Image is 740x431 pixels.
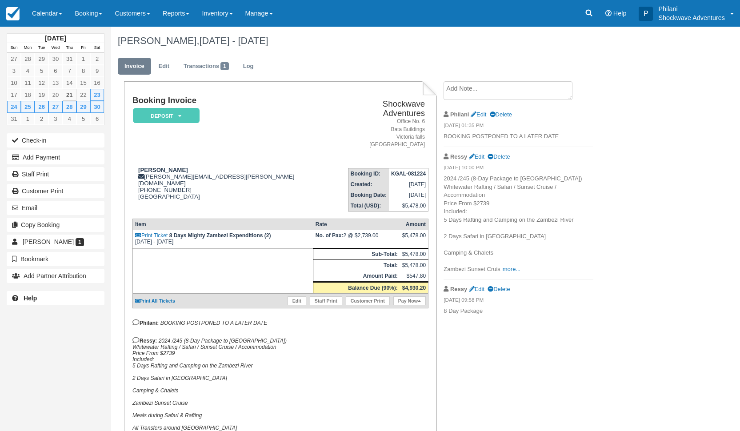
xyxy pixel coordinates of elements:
a: 30 [48,53,62,65]
a: 5 [35,65,48,77]
th: Booking Date: [348,190,389,200]
a: 16 [90,77,104,89]
a: 10 [7,77,21,89]
a: 31 [7,113,21,125]
a: 4 [21,65,35,77]
a: 19 [35,89,48,101]
a: Pay Now [393,296,426,305]
td: $547.80 [400,271,428,282]
a: Delete [490,111,512,118]
td: $5,478.00 [400,248,428,259]
h1: [PERSON_NAME], [118,36,660,46]
a: 9 [90,65,104,77]
th: Booking ID: [348,168,389,179]
a: 7 [63,65,76,77]
a: 13 [48,77,62,89]
a: Edit [471,111,486,118]
em: [DATE] 09:58 PM [444,296,593,306]
a: Staff Print [7,167,104,181]
a: [PERSON_NAME] 1 [7,235,104,249]
th: Balance Due (90%): [313,282,400,293]
a: Customer Print [346,296,390,305]
a: Deposit [132,108,196,124]
a: 20 [48,89,62,101]
a: 2 [90,53,104,65]
a: 1 [76,53,90,65]
h1: Booking Invoice [132,96,336,105]
span: 1 [76,238,84,246]
a: Log [236,58,260,75]
a: Customer Print [7,184,104,198]
th: Sun [7,43,21,53]
button: Add Partner Attribution [7,269,104,283]
a: 15 [76,77,90,89]
th: Amount [400,219,428,230]
a: more... [503,266,520,272]
a: 6 [48,65,62,77]
h2: Shockwave Adventures [340,100,425,118]
a: Edit [469,153,484,160]
th: Sub-Total: [313,248,400,259]
span: Help [613,10,627,17]
em: Deposit [133,108,200,124]
a: 12 [35,77,48,89]
th: Created: [348,179,389,190]
a: 30 [90,101,104,113]
a: 17 [7,89,21,101]
p: 2024 /245 (8-Day Package to [GEOGRAPHIC_DATA]) Whitewater Rafting / Safari / Sunset Cruise / Acco... [444,175,593,273]
a: 4 [63,113,76,125]
div: P [639,7,653,21]
a: 24 [7,101,21,113]
th: Rate [313,219,400,230]
th: Tue [35,43,48,53]
a: 18 [21,89,35,101]
p: Philani [658,4,725,13]
img: checkfront-main-nav-mini-logo.png [6,7,20,20]
a: Help [7,291,104,305]
td: 2 @ $2,739.00 [313,230,400,248]
a: 28 [21,53,35,65]
p: 8 Day Package [444,307,593,315]
a: Edit [152,58,176,75]
a: 21 [63,89,76,101]
strong: Ressy: [132,338,157,344]
p: BOOKING POSTPONED TO A LATER DATE [444,132,593,141]
a: 25 [21,101,35,113]
a: Delete [488,286,510,292]
td: [DATE] - [DATE] [132,230,313,248]
em: BOOKING POSTPONED TO A LATER DATE [160,320,268,326]
a: Transactions1 [177,58,236,75]
button: Add Payment [7,150,104,164]
em: [DATE] 10:00 PM [444,164,593,174]
span: [DATE] - [DATE] [199,35,268,46]
span: 1 [220,62,229,70]
a: 28 [63,101,76,113]
a: 22 [76,89,90,101]
strong: Ressy [450,153,467,160]
button: Check-in [7,133,104,148]
a: 26 [35,101,48,113]
a: 2 [35,113,48,125]
a: Invoice [118,58,151,75]
a: 23 [90,89,104,101]
th: Total: [313,259,400,271]
i: Help [605,10,612,16]
a: 31 [63,53,76,65]
p: Shockwave Adventures [658,13,725,22]
a: 29 [35,53,48,65]
strong: Ressy [450,286,467,292]
div: $5,478.00 [402,232,426,246]
td: [DATE] [389,190,428,200]
a: Print Ticket [135,232,168,239]
a: 27 [7,53,21,65]
strong: No. of Pax [316,232,344,239]
a: Delete [488,153,510,160]
th: Fri [76,43,90,53]
a: Edit [288,296,306,305]
strong: [DATE] [45,35,66,42]
button: Email [7,201,104,215]
th: Total (USD): [348,200,389,212]
th: Amount Paid: [313,271,400,282]
th: Sat [90,43,104,53]
a: 6 [90,113,104,125]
